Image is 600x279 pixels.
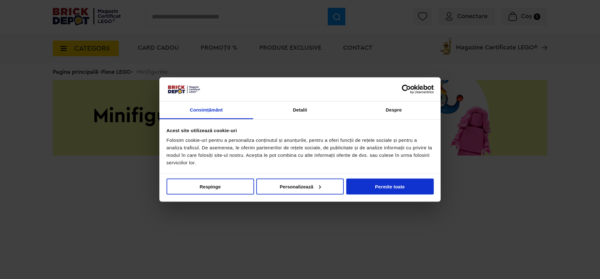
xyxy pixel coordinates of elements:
[253,102,347,119] a: Detalii
[167,127,434,134] div: Acest site utilizează cookie-uri
[347,102,441,119] a: Despre
[167,178,254,194] button: Respinge
[167,84,201,94] img: siglă
[346,178,434,194] button: Permite toate
[167,137,434,167] div: Folosim cookie-uri pentru a personaliza conținutul și anunțurile, pentru a oferi funcții de rețel...
[379,84,434,94] a: Usercentrics Cookiebot - opens in a new window
[159,102,253,119] a: Consimțământ
[256,178,344,194] button: Personalizează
